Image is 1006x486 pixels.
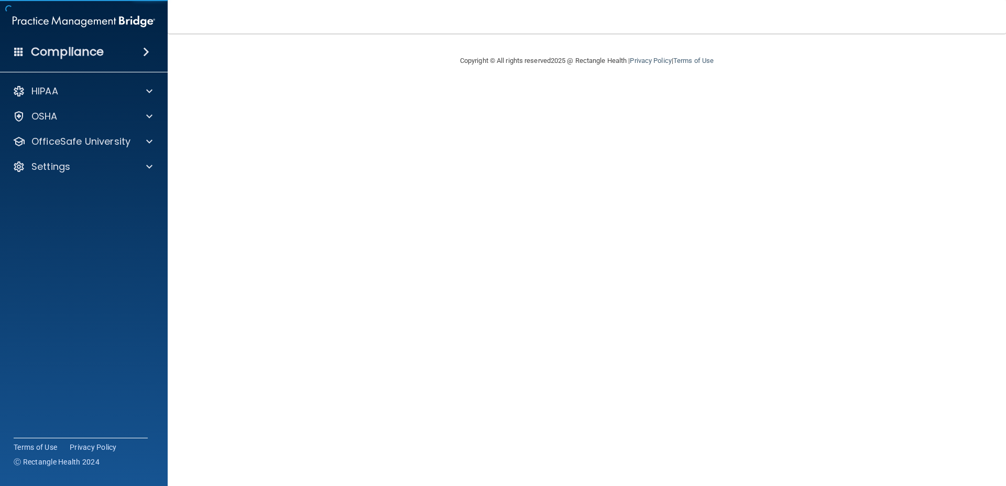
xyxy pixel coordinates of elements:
p: Settings [31,160,70,173]
a: OfficeSafe University [13,135,152,148]
a: Privacy Policy [70,442,117,452]
p: HIPAA [31,85,58,98]
a: OSHA [13,110,152,123]
div: Copyright © All rights reserved 2025 @ Rectangle Health | | [396,44,778,78]
p: OSHA [31,110,58,123]
a: Terms of Use [673,57,714,64]
span: Ⓒ Rectangle Health 2024 [14,457,100,467]
h4: Compliance [31,45,104,59]
p: OfficeSafe University [31,135,130,148]
a: Settings [13,160,152,173]
a: Privacy Policy [630,57,671,64]
a: HIPAA [13,85,152,98]
img: PMB logo [13,11,155,32]
a: Terms of Use [14,442,57,452]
